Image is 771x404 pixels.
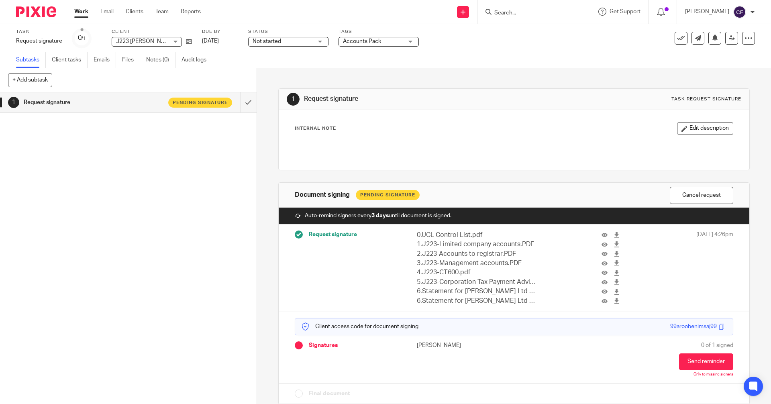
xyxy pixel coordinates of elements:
strong: 3 days [371,213,389,218]
a: Reports [181,8,201,16]
span: Not started [253,39,281,44]
small: /1 [82,36,86,41]
div: 1 [287,93,300,106]
a: Client tasks [52,52,88,68]
a: Subtasks [16,52,46,68]
label: Due by [202,29,238,35]
span: Auto-remind signers every until document is signed. [305,212,451,220]
a: Clients [126,8,143,16]
span: Pending signature [173,99,228,106]
p: Client access code for document signing [301,322,418,331]
button: Send reminder [679,353,733,370]
p: 4.J223-CT600.pdf [417,268,538,277]
h1: Request signature [304,95,531,103]
div: 0 [78,33,86,43]
div: Pending Signature [356,190,420,200]
span: J223 [PERSON_NAME] Ltd [116,39,184,44]
p: 0.UCL Control List.pdf [417,231,538,240]
div: Request signature [16,37,62,45]
span: Signatures [309,341,338,349]
img: Pixie [16,6,56,17]
a: Email [100,8,114,16]
label: Client [112,29,192,35]
a: Notes (0) [146,52,175,68]
p: 2.J223-Accounts to registrar.PDF [417,249,538,259]
span: Accounts Pack [343,39,381,44]
button: + Add subtask [8,73,52,87]
a: Emails [94,52,116,68]
p: 6.Statement for [PERSON_NAME] Ltd As At [DATE] (BSL).pdf [417,296,538,306]
h1: Request signature [24,96,163,108]
span: [DATE] 4:26pm [696,231,733,306]
img: svg%3E [733,6,746,18]
button: Cancel request [670,187,733,204]
p: 1.J223-Limited company accounts.PDF [417,240,538,249]
span: Final document [309,390,350,398]
span: Get Support [610,9,640,14]
p: Internal Note [295,125,336,132]
label: Task [16,29,62,35]
p: 6.Statement for [PERSON_NAME] Ltd As At [DATE] (BHL).pdf [417,287,538,296]
h1: Document signing [295,191,350,199]
span: [DATE] [202,38,219,44]
input: Search [494,10,566,17]
button: Edit description [677,122,733,135]
p: [PERSON_NAME] [685,8,729,16]
div: 1 [8,97,19,108]
label: Tags [339,29,419,35]
p: 5.J223-Corporation Tax Payment Advice.pdf [417,277,538,287]
span: Request signature [309,231,357,239]
a: Work [74,8,88,16]
p: Only to missing signers [693,372,733,377]
a: Team [155,8,169,16]
a: Files [122,52,140,68]
p: [PERSON_NAME] [417,341,514,349]
label: Status [248,29,328,35]
div: Task request signature [671,96,741,102]
span: 0 of 1 signed [701,341,733,349]
p: 3.J223-Management accounts.PDF [417,259,538,268]
a: Audit logs [182,52,212,68]
div: 99aroobenimsaj99 [670,322,717,331]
